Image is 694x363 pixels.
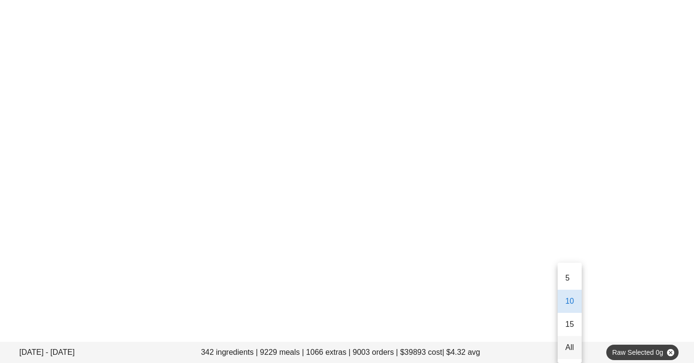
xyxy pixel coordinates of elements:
button: Close [666,348,675,357]
div: All [565,343,574,352]
span: | $4.32 avg [442,347,480,358]
span: Raw Selected 0g [612,345,673,360]
div: 10 [565,296,574,306]
div: 15 [565,320,574,329]
div: 5 [565,273,574,282]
